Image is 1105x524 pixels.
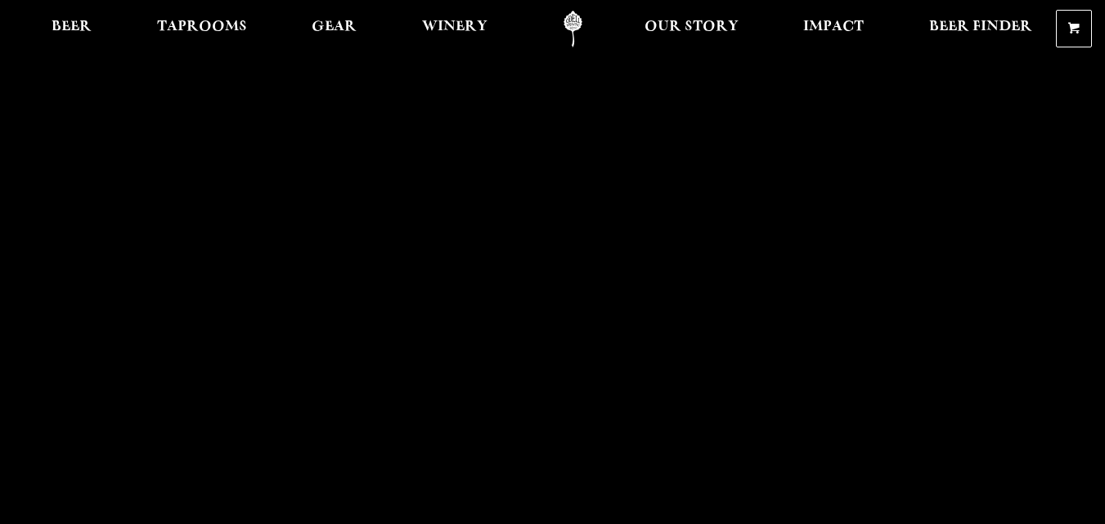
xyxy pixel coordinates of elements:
[634,11,749,47] a: Our Story
[411,11,498,47] a: Winery
[146,11,258,47] a: Taprooms
[919,11,1043,47] a: Beer Finder
[793,11,874,47] a: Impact
[301,11,367,47] a: Gear
[312,20,357,34] span: Gear
[422,20,487,34] span: Winery
[645,20,739,34] span: Our Story
[542,11,604,47] a: Odell Home
[52,20,92,34] span: Beer
[929,20,1032,34] span: Beer Finder
[803,20,864,34] span: Impact
[157,20,247,34] span: Taprooms
[41,11,102,47] a: Beer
